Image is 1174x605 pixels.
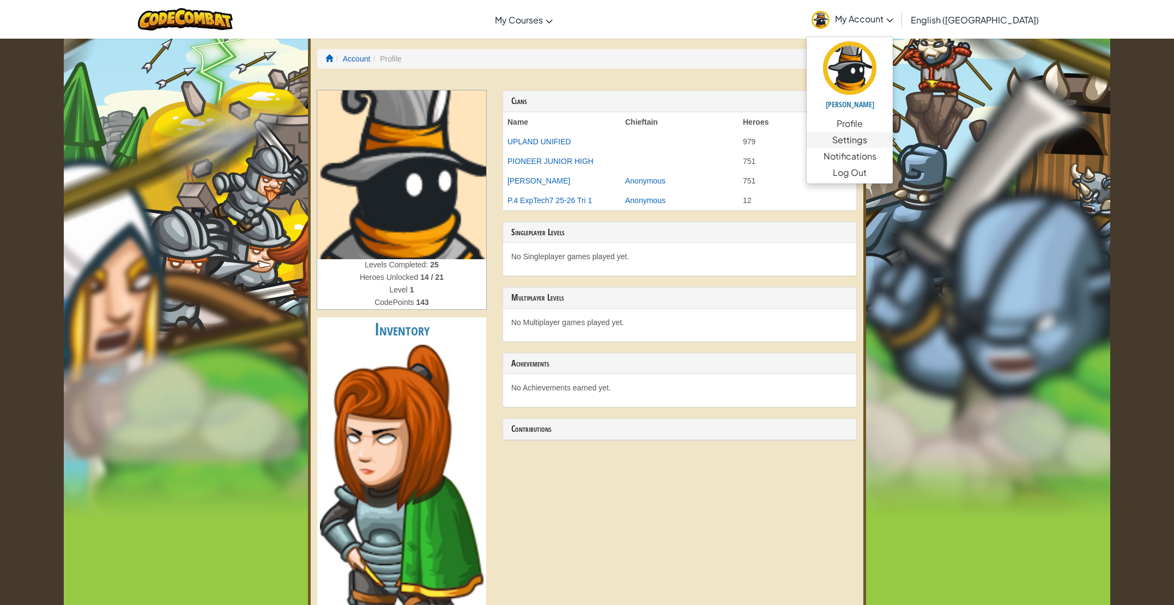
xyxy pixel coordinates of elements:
[360,273,420,282] span: Heroes Unlocked
[430,260,439,269] strong: 25
[739,132,856,151] td: 979
[511,293,848,303] h3: Multiplayer Levels
[343,54,371,63] a: Account
[507,196,592,205] a: P.4 ExpTech7 25-26 Tri 1
[365,260,430,269] span: Levels Completed:
[389,285,409,294] span: Level
[511,251,848,262] p: No Singleplayer games played yet.
[739,171,856,191] td: 751
[807,40,893,115] a: [PERSON_NAME]
[835,13,893,25] span: My Account
[511,317,848,328] p: No Multiplayer games played yet.
[511,382,848,393] p: No Achievements earned yet.
[410,285,414,294] strong: 1
[812,11,830,29] img: avatar
[374,298,416,307] span: CodePoints
[511,424,848,434] h3: Contributions
[818,100,882,108] h5: [PERSON_NAME]
[511,228,848,237] h3: Singleplayer Levels
[503,112,621,132] th: Name
[911,14,1039,26] span: English ([GEOGRAPHIC_DATA])
[507,157,594,166] a: PIONEER JUNIOR HIGH
[138,8,233,30] img: CodeCombat logo
[416,298,428,307] strong: 143
[739,191,856,210] td: 12
[507,176,570,185] a: [PERSON_NAME]
[420,273,444,282] strong: 14 / 21
[807,164,893,181] a: Log Out
[621,112,739,132] th: Chieftain
[370,53,401,64] li: Profile
[489,5,558,34] a: My Courses
[806,2,899,36] a: My Account
[625,196,665,205] a: Anonymous
[317,317,486,342] h2: Inventory
[807,132,893,148] a: Settings
[823,41,876,95] img: avatar
[824,150,876,163] span: Notifications
[625,176,665,185] a: Anonymous
[507,137,571,146] a: UPLAND UNIFIED
[739,112,856,132] th: Heroes
[511,359,848,369] h3: Achievements
[495,14,543,26] span: My Courses
[807,115,893,132] a: Profile
[905,5,1044,34] a: English ([GEOGRAPHIC_DATA])
[511,96,848,106] h3: Clans
[807,148,893,164] a: Notifications
[739,151,856,171] td: 751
